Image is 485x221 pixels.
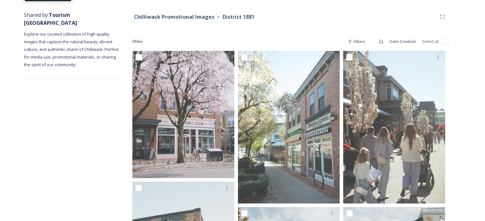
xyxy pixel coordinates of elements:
[24,31,120,67] span: Explore our curated collection of high-quality images that capture the natural beauty, vibrant cu...
[24,11,77,26] span: Shared by:
[223,13,254,20] strong: District 1881
[238,51,340,204] img: KA5A8811-3.jpg
[422,38,439,45] span: Select all
[132,38,143,45] span: 6 file s
[386,35,419,48] div: Date Created
[134,13,214,20] strong: Chilliwack Promotional Images
[24,11,77,26] strong: Tourism [GEOGRAPHIC_DATA]
[343,51,445,204] img: KA5A8817-2.jpg
[345,35,369,48] div: Filters
[132,51,234,178] img: district1881-18150620224370714.jpeg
